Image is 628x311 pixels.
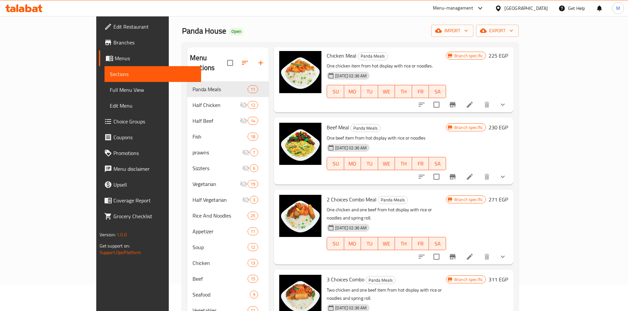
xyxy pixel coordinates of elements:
[248,244,258,250] span: 12
[187,192,269,208] div: Half Vegetarian3
[327,194,376,204] span: 2 Choices Combo Meal
[193,227,248,235] span: Appetizer
[361,237,378,250] button: TU
[429,237,446,250] button: SA
[248,213,258,219] span: 25
[445,249,461,265] button: Branch-specific-item
[412,85,429,98] button: FR
[193,243,248,251] span: Soup
[433,4,473,12] div: Menu-management
[499,173,507,181] svg: Show Choices
[113,23,196,31] span: Edit Restaurant
[327,206,446,222] p: One chicken and one beef from hot display with rice or noodles and spring roll.
[333,73,369,79] span: [DATE] 02:36 AM
[187,144,269,160] div: prawns7
[395,157,412,170] button: TH
[193,117,240,125] span: Half Beef
[429,85,446,98] button: SA
[113,39,196,46] span: Branches
[113,212,196,220] span: Grocery Checklist
[250,291,258,298] div: items
[452,124,486,131] span: Branch specific
[327,274,364,284] span: 3 Choices Combo
[242,148,250,156] svg: Inactive section
[110,102,196,110] span: Edit Menu
[242,196,250,204] svg: Inactive section
[279,51,321,93] img: Chicken Meal
[100,242,130,250] span: Get support on:
[366,276,396,284] div: Panda Meals
[187,113,269,129] div: Half Beef14
[240,101,248,109] svg: Inactive section
[432,239,443,248] span: SA
[432,159,443,168] span: SA
[479,249,495,265] button: delete
[193,85,248,93] span: Panda Meals
[187,271,269,287] div: Beef15
[381,159,393,168] span: WE
[499,253,507,261] svg: Show Choices
[99,177,201,193] a: Upsell
[187,81,269,97] div: Panda Meals11
[113,165,196,173] span: Menu disclaimer
[378,196,407,204] span: Panda Meals
[489,123,508,132] h6: 230 EGP
[250,149,258,156] span: 7
[113,117,196,125] span: Choice Groups
[248,260,258,266] span: 13
[330,159,341,168] span: SU
[279,123,321,165] img: Beef Meal
[398,159,409,168] span: TH
[253,55,269,71] button: Add section
[248,117,258,125] div: items
[105,66,201,82] a: Sections
[466,173,474,181] a: Edit menu item
[432,87,443,96] span: SA
[466,101,474,109] a: Edit menu item
[378,157,395,170] button: WE
[347,87,359,96] span: MO
[99,50,201,66] a: Menus
[495,169,511,185] button: show more
[193,259,248,267] span: Chicken
[187,160,269,176] div: Sizzlers6
[333,145,369,151] span: [DATE] 02:36 AM
[327,157,344,170] button: SU
[395,237,412,250] button: TH
[100,248,141,257] a: Support.OpsPlatform
[489,51,508,60] h6: 225 EGP
[248,118,258,124] span: 14
[248,134,258,140] span: 18
[229,28,244,36] div: Open
[430,170,443,184] span: Select to update
[452,276,486,283] span: Branch specific
[333,305,369,311] span: [DATE] 02:36 AM
[193,291,250,298] div: Seafood
[330,87,341,96] span: SU
[237,55,253,71] span: Sort sections
[182,23,226,38] span: Panda House
[190,53,227,73] h2: Menu sections
[99,161,201,177] a: Menu disclaimer
[481,27,513,35] span: export
[429,157,446,170] button: SA
[187,239,269,255] div: Soup12
[193,101,240,109] div: Half Chicken
[113,149,196,157] span: Promotions
[248,212,258,220] div: items
[248,133,258,141] div: items
[364,239,375,248] span: TU
[113,196,196,204] span: Coverage Report
[350,124,380,132] div: Panda Meals
[105,98,201,114] a: Edit Menu
[193,180,240,188] span: Vegetarian
[193,133,248,141] span: Fish
[412,237,429,250] button: FR
[344,85,361,98] button: MO
[489,275,508,284] h6: 311 EGP
[193,164,242,172] span: Sizzlers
